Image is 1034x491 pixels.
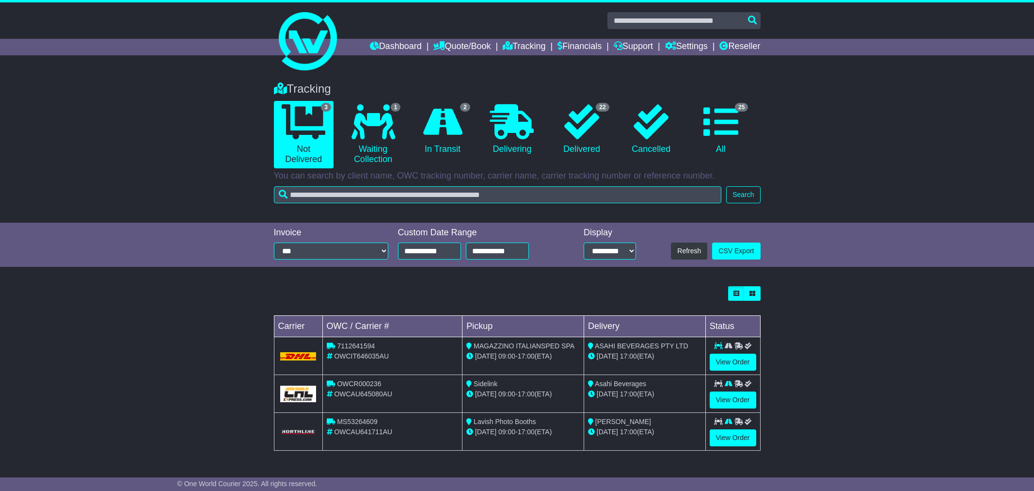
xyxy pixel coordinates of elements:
a: 2 In Transit [413,101,472,158]
span: OWCIT646035AU [334,352,389,360]
div: - (ETA) [466,351,580,361]
span: MS53264609 [337,418,377,426]
a: 1 Waiting Collection [343,101,403,168]
div: (ETA) [588,351,701,361]
span: 17:00 [620,352,637,360]
span: [DATE] [597,428,618,436]
span: 3 [321,103,331,112]
span: 25 [735,103,748,112]
a: Financials [557,39,602,55]
span: 7112641594 [337,342,375,350]
a: Settings [665,39,708,55]
img: GetCarrierServiceLogo [280,429,317,435]
span: [DATE] [475,352,496,360]
img: DHL.png [280,352,317,360]
a: View Order [710,392,756,409]
span: OWCAU641711AU [334,428,392,436]
a: Delivering [482,101,542,158]
div: Invoice [274,228,388,238]
span: ASAHI BEVERAGES PTY LTD [595,342,688,350]
span: OWCR000236 [337,380,381,388]
span: 17:00 [518,390,535,398]
div: - (ETA) [466,389,580,399]
span: Asahi Beverages [595,380,646,388]
span: 1 [391,103,401,112]
a: Reseller [719,39,760,55]
span: [DATE] [475,428,496,436]
span: 17:00 [518,352,535,360]
span: 09:00 [498,352,515,360]
span: 17:00 [620,428,637,436]
span: 2 [460,103,470,112]
a: Tracking [503,39,545,55]
span: [DATE] [597,352,618,360]
span: 17:00 [518,428,535,436]
span: OWCAU645080AU [334,390,392,398]
div: Tracking [269,82,765,96]
a: 25 All [691,101,750,158]
div: - (ETA) [466,427,580,437]
span: Sidelink [474,380,497,388]
div: Custom Date Range [398,228,554,238]
span: [PERSON_NAME] [595,418,651,426]
span: [DATE] [597,390,618,398]
span: 09:00 [498,390,515,398]
a: View Order [710,429,756,446]
td: Status [705,316,760,337]
div: (ETA) [588,389,701,399]
a: CSV Export [712,243,760,260]
a: Support [614,39,653,55]
img: GetCarrierServiceLogo [280,386,317,402]
td: Carrier [274,316,322,337]
a: 22 Delivered [552,101,611,158]
a: View Order [710,354,756,371]
span: MAGAZZINO ITALIANSPED SPA [474,342,574,350]
span: 17:00 [620,390,637,398]
div: Display [584,228,636,238]
button: Refresh [671,243,707,260]
span: 09:00 [498,428,515,436]
td: Delivery [584,316,705,337]
a: 3 Not Delivered [274,101,334,168]
span: Lavish Photo Booths [474,418,536,426]
a: Dashboard [370,39,422,55]
span: 22 [596,103,609,112]
a: Quote/Book [433,39,491,55]
div: (ETA) [588,427,701,437]
p: You can search by client name, OWC tracking number, carrier name, carrier tracking number or refe... [274,171,761,181]
td: OWC / Carrier # [322,316,462,337]
button: Search [726,186,760,203]
td: Pickup [462,316,584,337]
a: Cancelled [621,101,681,158]
span: © One World Courier 2025. All rights reserved. [177,480,318,488]
span: [DATE] [475,390,496,398]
